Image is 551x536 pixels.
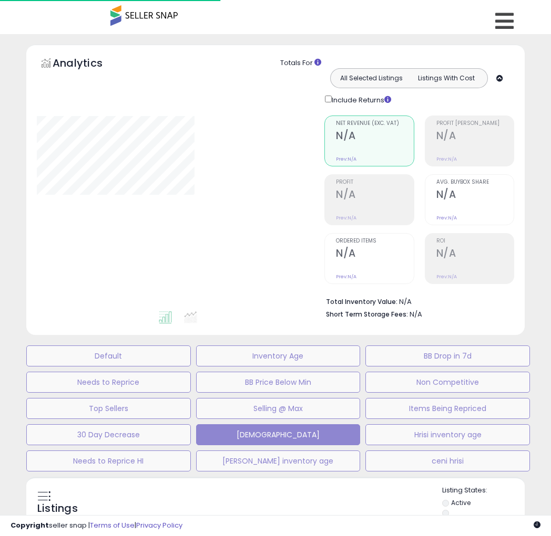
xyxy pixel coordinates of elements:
button: Listings With Cost [409,71,484,85]
small: Prev: N/A [336,215,356,221]
button: [PERSON_NAME] inventory age [196,450,361,471]
button: BB Price Below Min [196,372,361,393]
button: ceni hrisi [365,450,530,471]
button: Top Sellers [26,398,191,419]
button: 30 Day Decrease [26,424,191,445]
b: Total Inventory Value: [326,297,397,306]
button: Hrisi inventory age [365,424,530,445]
h2: N/A [336,130,413,144]
h2: N/A [436,188,514,203]
button: Non Competitive [365,372,530,393]
button: [DEMOGRAPHIC_DATA] [196,424,361,445]
span: N/A [410,309,422,319]
b: Short Term Storage Fees: [326,310,408,319]
span: Ordered Items [336,238,413,244]
button: BB Drop in 7d [365,345,530,366]
button: Needs to Reprice [26,372,191,393]
span: Net Revenue (Exc. VAT) [336,121,413,127]
span: Profit [PERSON_NAME] [436,121,514,127]
small: Prev: N/A [436,156,457,162]
div: seller snap | | [11,521,182,531]
h2: N/A [436,247,514,261]
span: ROI [436,238,514,244]
h2: N/A [336,247,413,261]
button: Inventory Age [196,345,361,366]
small: Prev: N/A [336,274,356,280]
small: Prev: N/A [336,156,356,162]
button: Default [26,345,191,366]
h2: N/A [336,188,413,203]
span: Avg. Buybox Share [436,180,514,185]
li: N/A [326,295,506,307]
button: Needs to Reprice HI [26,450,191,471]
h2: N/A [436,130,514,144]
button: All Selected Listings [333,71,409,85]
button: Selling @ Max [196,398,361,419]
small: Prev: N/A [436,215,457,221]
span: Profit [336,180,413,185]
h5: Analytics [53,56,123,73]
small: Prev: N/A [436,274,457,280]
button: Items Being Repriced [365,398,530,419]
div: Totals For [280,58,517,68]
div: Include Returns [317,93,404,106]
strong: Copyright [11,520,49,530]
